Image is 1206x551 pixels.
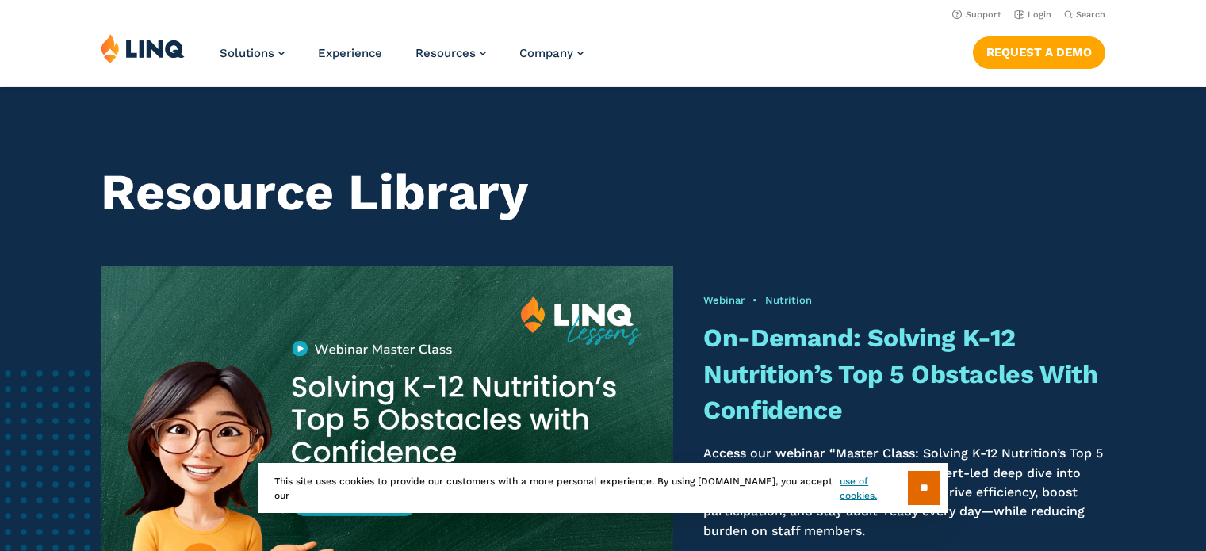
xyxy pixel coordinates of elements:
h1: Resource Library [101,163,1105,222]
img: LINQ | K‑12 Software [101,33,185,63]
span: Solutions [220,46,274,60]
span: Resources [415,46,476,60]
a: Resources [415,46,486,60]
span: Search [1076,10,1105,20]
span: Company [519,46,573,60]
button: Open Search Bar [1064,9,1105,21]
a: Experience [318,46,382,60]
a: Nutrition [765,294,812,306]
a: Support [952,10,1001,20]
a: Login [1014,10,1051,20]
a: Webinar [703,294,745,306]
a: Request a Demo [973,36,1105,68]
nav: Primary Navigation [220,33,584,86]
a: On-Demand: Solving K-12 Nutrition’s Top 5 Obstacles With Confidence [703,323,1097,425]
nav: Button Navigation [973,33,1105,68]
a: Company [519,46,584,60]
div: This site uses cookies to provide our customers with a more personal experience. By using [DOMAIN... [258,463,948,513]
a: use of cookies. [840,474,907,503]
a: Solutions [220,46,285,60]
div: • [703,293,1105,308]
p: Access our webinar “Master Class: Solving K-12 Nutrition’s Top 5 Obstacles With Confidence” for a... [703,444,1105,541]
